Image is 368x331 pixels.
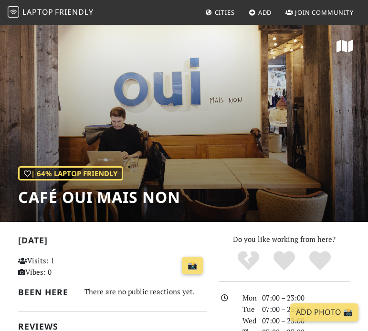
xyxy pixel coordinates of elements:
a: Join Community [282,4,357,21]
div: | 64% Laptop Friendly [18,166,123,181]
span: Join Community [295,8,354,17]
div: No [231,250,266,271]
div: There are no public reactions yet. [84,285,207,298]
h1: Café OUI MAIS NON [18,188,180,206]
div: Wed [237,315,257,326]
a: Add Photo 📸 [290,303,358,321]
a: 📸 [182,257,203,275]
div: Definitely! [302,250,338,271]
span: Laptop [22,7,53,17]
div: 07:00 – 23:00 [256,292,356,303]
img: LaptopFriendly [8,6,19,18]
span: Cities [215,8,235,17]
h2: [DATE] [18,235,207,249]
a: LaptopFriendly LaptopFriendly [8,4,94,21]
div: 07:00 – 23:00 [256,303,356,315]
span: Add [258,8,272,17]
div: 07:00 – 23:00 [256,315,356,326]
a: Cities [201,4,239,21]
p: Do you like working from here? [219,233,350,245]
div: Mon [237,292,257,303]
div: Tue [237,303,257,315]
p: Visits: 1 Vibes: 0 [18,255,74,278]
div: Yes [266,250,302,271]
a: Add [245,4,276,21]
span: Friendly [55,7,93,17]
h2: Been here [18,287,74,297]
